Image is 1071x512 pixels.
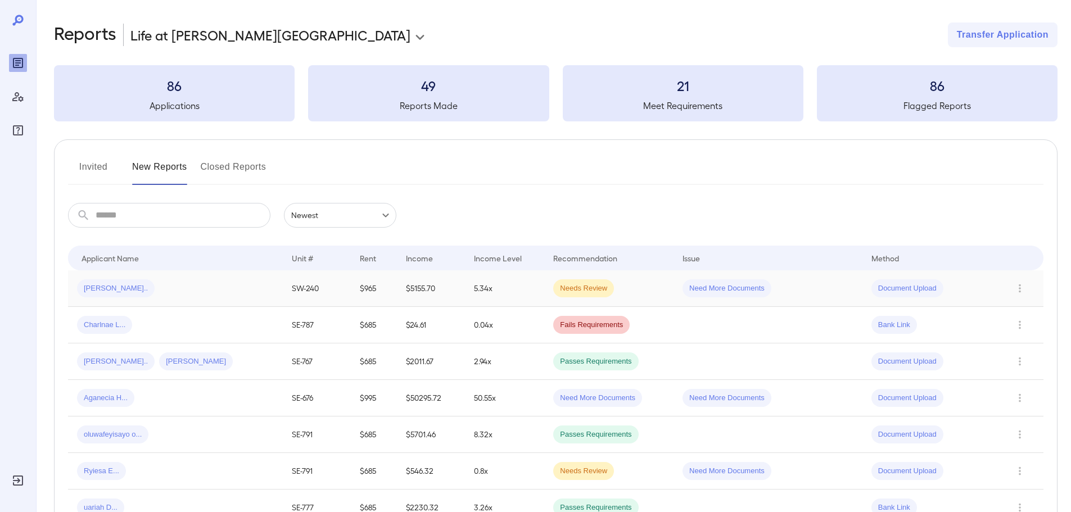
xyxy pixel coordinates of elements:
[283,270,351,307] td: SW-240
[82,251,139,265] div: Applicant Name
[1011,389,1029,407] button: Row Actions
[683,251,701,265] div: Issue
[871,356,943,367] span: Document Upload
[553,251,617,265] div: Recommendation
[283,343,351,380] td: SE-767
[871,320,917,330] span: Bank Link
[351,270,396,307] td: $965
[465,307,545,343] td: 0.04x
[397,307,465,343] td: $24.61
[553,466,614,477] span: Needs Review
[397,343,465,380] td: $2011.67
[77,393,134,404] span: Aganecia H...
[871,466,943,477] span: Document Upload
[308,99,549,112] h5: Reports Made
[54,99,295,112] h5: Applications
[9,472,27,490] div: Log Out
[683,393,771,404] span: Need More Documents
[68,158,119,185] button: Invited
[1011,425,1029,443] button: Row Actions
[283,380,351,416] td: SE-676
[397,380,465,416] td: $50295.72
[465,453,545,490] td: 0.8x
[54,65,1058,121] summary: 86Applications49Reports Made21Meet Requirements86Flagged Reports
[553,429,638,440] span: Passes Requirements
[351,307,396,343] td: $685
[397,453,465,490] td: $546.32
[817,76,1058,94] h3: 86
[283,453,351,490] td: SE-791
[553,356,638,367] span: Passes Requirements
[308,76,549,94] h3: 49
[284,203,396,228] div: Newest
[130,26,410,44] p: Life at [PERSON_NAME][GEOGRAPHIC_DATA]
[77,320,132,330] span: Charlnae L...
[871,429,943,440] span: Document Upload
[77,429,148,440] span: oluwafeyisayo o...
[563,76,803,94] h3: 21
[871,393,943,404] span: Document Upload
[553,320,630,330] span: Fails Requirements
[159,356,233,367] span: [PERSON_NAME]
[1011,352,1029,370] button: Row Actions
[1011,279,1029,297] button: Row Actions
[465,416,545,453] td: 8.32x
[54,76,295,94] h3: 86
[201,158,266,185] button: Closed Reports
[406,251,433,265] div: Income
[77,466,126,477] span: Ryiesa E...
[948,22,1058,47] button: Transfer Application
[465,380,545,416] td: 50.55x
[553,283,614,294] span: Needs Review
[1011,462,1029,480] button: Row Actions
[817,99,1058,112] h5: Flagged Reports
[351,416,396,453] td: $685
[9,54,27,72] div: Reports
[132,158,187,185] button: New Reports
[77,356,155,367] span: [PERSON_NAME]..
[351,343,396,380] td: $685
[871,283,943,294] span: Document Upload
[465,270,545,307] td: 5.34x
[292,251,313,265] div: Unit #
[360,251,378,265] div: Rent
[683,466,771,477] span: Need More Documents
[9,88,27,106] div: Manage Users
[54,22,116,47] h2: Reports
[351,380,396,416] td: $995
[871,251,899,265] div: Method
[283,307,351,343] td: SE-787
[553,393,642,404] span: Need More Documents
[1011,316,1029,334] button: Row Actions
[465,343,545,380] td: 2.94x
[9,121,27,139] div: FAQ
[397,270,465,307] td: $5155.70
[283,416,351,453] td: SE-791
[351,453,396,490] td: $685
[563,99,803,112] h5: Meet Requirements
[474,251,522,265] div: Income Level
[77,283,155,294] span: [PERSON_NAME]..
[683,283,771,294] span: Need More Documents
[397,416,465,453] td: $5701.46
